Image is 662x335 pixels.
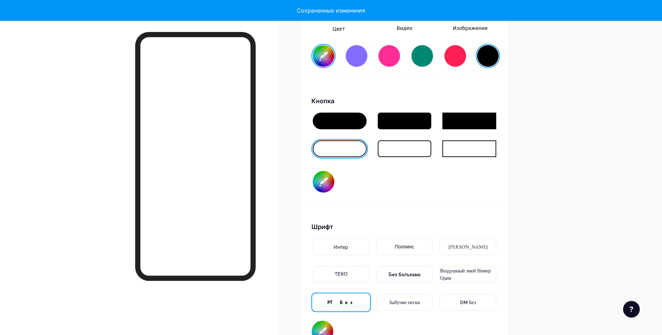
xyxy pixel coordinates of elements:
ya-tr-span: PT Без [327,299,354,305]
ya-tr-span: [PERSON_NAME] [448,244,488,250]
ya-tr-span: Шрифт [311,223,333,230]
ya-tr-span: Видео [397,25,412,31]
ya-tr-span: Поппинс [395,243,414,250]
ya-tr-span: DM Без [460,299,476,305]
ya-tr-span: Без бальзама [389,272,420,278]
ya-tr-span: ТЕКО [335,271,348,278]
ya-tr-span: Сохраненные изменения [297,7,365,14]
ya-tr-span: Цвет [333,26,345,32]
ya-tr-span: Изображение [453,25,488,31]
ya-tr-span: Интер [334,244,348,250]
ya-tr-span: Воздушный змей Номер Один [440,267,491,281]
ya-tr-span: Зыбучие пески [389,299,420,305]
ya-tr-span: Кнопка [311,97,334,105]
